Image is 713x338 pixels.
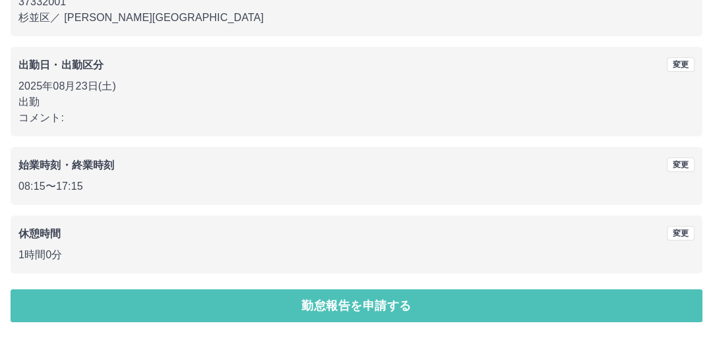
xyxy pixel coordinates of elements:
p: 出勤 [18,94,695,110]
button: 勤怠報告を申請する [11,289,702,322]
p: 08:15 〜 17:15 [18,179,695,194]
button: 変更 [667,57,695,72]
b: 休憩時間 [18,228,61,239]
b: 始業時刻・終業時刻 [18,159,114,171]
button: 変更 [667,226,695,240]
p: 杉並区 ／ [PERSON_NAME][GEOGRAPHIC_DATA] [18,10,695,26]
p: コメント: [18,110,695,126]
b: 出勤日・出勤区分 [18,59,104,70]
p: 2025年08月23日(土) [18,78,695,94]
button: 変更 [667,157,695,172]
p: 1時間0分 [18,247,695,263]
